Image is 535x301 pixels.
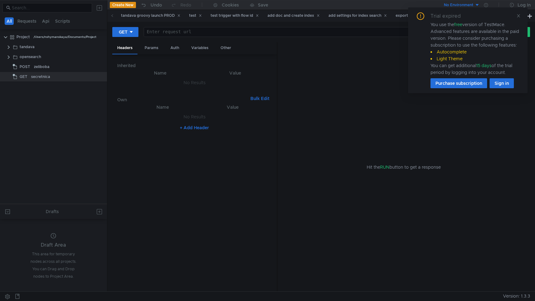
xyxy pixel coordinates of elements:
[430,78,487,88] button: Purchase subscription
[396,12,429,19] div: export sangam
[16,17,38,25] button: Requests
[117,96,248,103] h6: Own
[518,1,531,9] div: Log In
[166,0,196,10] button: Redo
[503,292,530,301] span: Version: 1.3.3
[165,42,184,54] div: Auth
[186,42,213,54] div: Variables
[122,69,198,77] th: Name
[430,55,520,62] li: Light Theme
[151,1,162,9] div: Undo
[53,17,72,25] button: Scripts
[430,48,520,55] li: Autocomplete
[140,42,163,54] div: Params
[20,42,35,52] div: tandava
[20,52,41,62] div: opensearch
[12,4,88,11] input: Search...
[20,72,27,81] span: GET
[136,0,166,10] button: Undo
[380,164,389,170] span: RUN
[112,27,138,37] button: GET
[5,17,14,25] button: All
[184,80,206,85] nz-embed-empty: No Results
[34,32,96,42] div: /Users/nshymanskaya/Documents/Project
[110,2,136,8] button: Create New
[34,62,49,71] div: zeliboba
[119,29,128,35] div: GET
[248,95,272,102] button: Bulk Edit
[16,32,30,42] div: Project
[367,164,441,171] span: Hit the button to get a response
[258,3,268,7] div: Save
[198,103,267,111] th: Value
[112,42,137,54] div: Headers
[476,63,491,68] span: 15 days
[46,208,59,215] div: Drafts
[211,12,259,19] div: test trigger with flow id
[430,62,520,76] div: You can get additional of the trial period by logging into your account.
[267,12,320,19] div: add doc and create index
[180,1,191,9] div: Redo
[117,62,272,69] h6: Inherited
[222,1,239,9] div: Cookies
[328,12,387,19] div: add settings for index search
[198,69,272,77] th: Value
[444,2,473,8] div: No Environment
[189,12,202,19] div: test
[40,17,51,25] button: Api
[20,62,30,71] span: POST
[177,124,212,131] button: + Add Header
[430,12,468,20] div: Trial expired
[184,114,206,120] nz-embed-empty: No Results
[31,72,50,81] div: secretnica
[490,78,514,88] button: Sign in
[454,22,462,27] span: free
[430,21,520,76] div: You use the version of TestMace. Advanced features are available in the paid version. Please cons...
[216,42,236,54] div: Other
[127,103,198,111] th: Name
[121,12,180,19] div: tandava groovy launch PROD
